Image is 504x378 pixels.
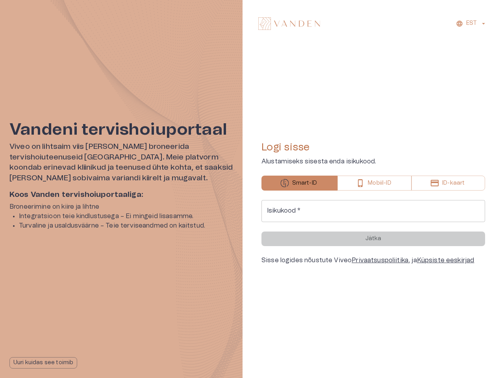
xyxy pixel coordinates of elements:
div: Sisse logides nõustute Viveo , ja [261,256,485,265]
button: Smart-ID [261,176,337,191]
h4: Logi sisse [261,141,485,154]
p: ID-kaart [442,179,465,187]
a: Küpsiste eeskirjad [417,257,474,263]
p: EST [466,19,477,28]
p: Smart-ID [292,179,317,187]
button: EST [455,18,488,29]
img: Vanden logo [258,17,320,30]
p: Uuri kuidas see toimib [13,359,73,367]
button: ID-kaart [411,176,485,191]
button: Uuri kuidas see toimib [9,357,77,369]
iframe: Help widget launcher [443,342,504,364]
a: Privaatsuspoliitika [352,257,408,263]
p: Mobiil-ID [368,179,391,187]
button: Mobiil-ID [337,176,412,191]
p: Alustamiseks sisesta enda isikukood. [261,157,485,166]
